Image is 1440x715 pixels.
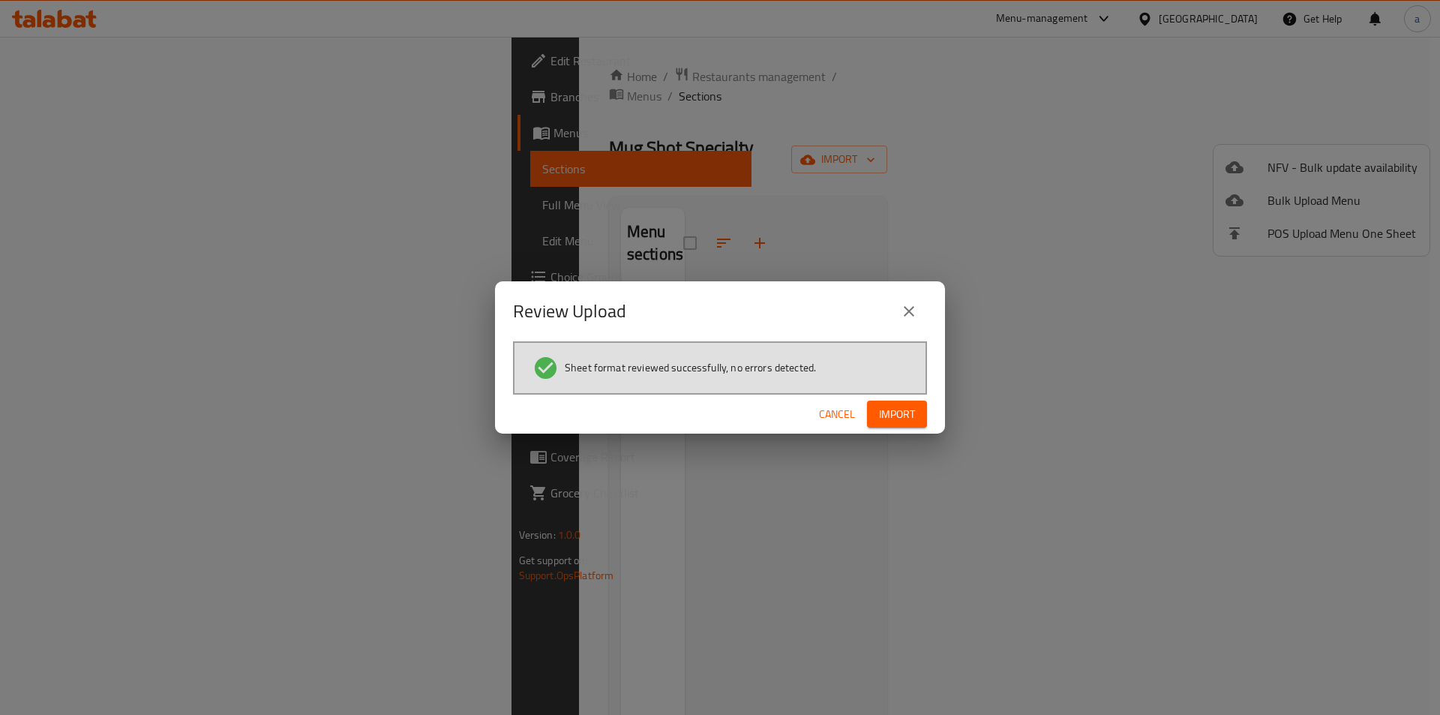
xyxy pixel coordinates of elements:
[513,299,626,323] h2: Review Upload
[891,293,927,329] button: close
[819,405,855,424] span: Cancel
[879,405,915,424] span: Import
[867,401,927,428] button: Import
[565,360,816,375] span: Sheet format reviewed successfully, no errors detected.
[813,401,861,428] button: Cancel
